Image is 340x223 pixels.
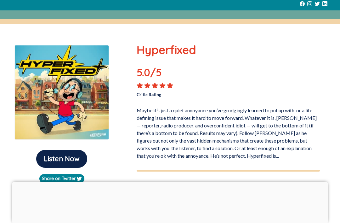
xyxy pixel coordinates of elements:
img: Hyperfixed [14,45,109,140]
a: Share on Twitter [39,174,84,183]
p: Hyperfixed [137,41,320,58]
p: Critic Rating [137,89,228,98]
p: 5.0 /5 [137,65,173,82]
iframe: Advertisement [12,182,328,221]
p: Critic Reviews [137,182,320,191]
button: Listen Now [36,150,87,168]
p: Maybe it’s just a quiet annoyance you’ve grudgingly learned to put up with, or a life defining is... [137,104,320,160]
